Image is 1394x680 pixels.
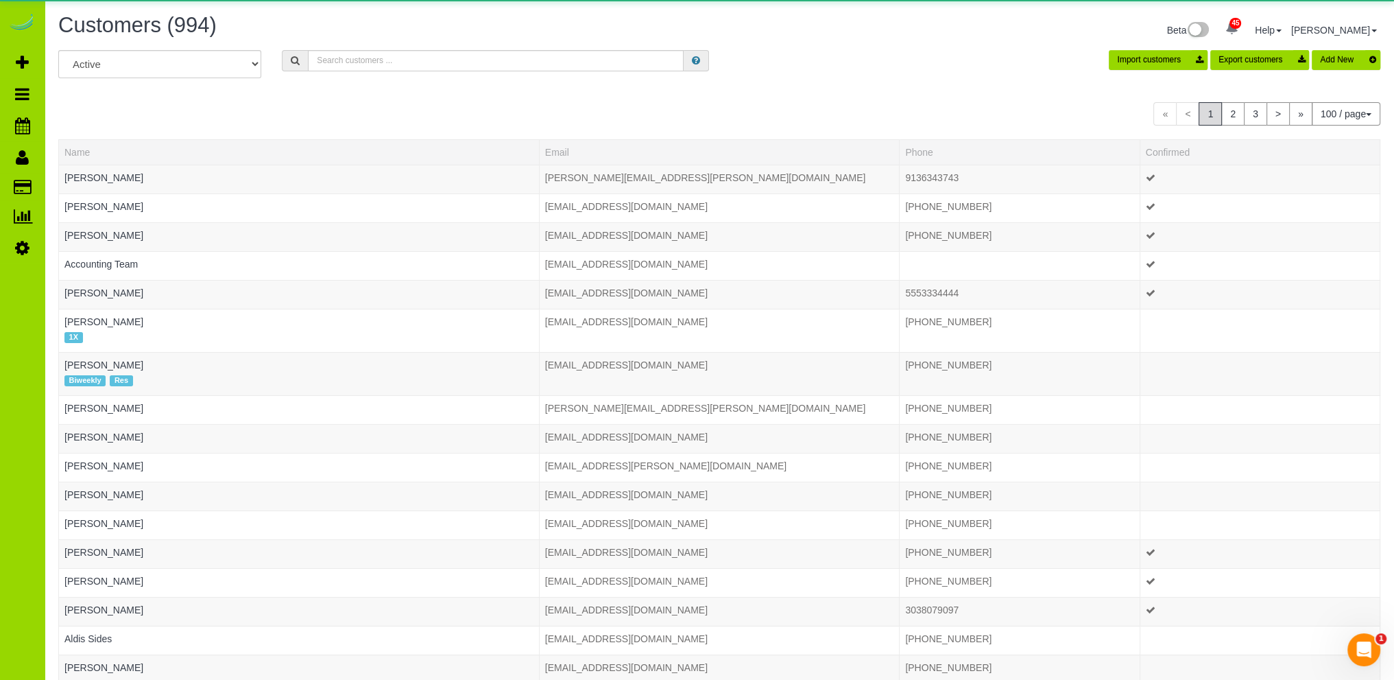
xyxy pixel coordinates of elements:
[64,201,143,212] a: [PERSON_NAME]
[59,251,540,280] td: Name
[539,194,900,222] td: Email
[64,473,533,476] div: Tags
[1312,102,1380,126] button: 100 / page
[64,617,533,620] div: Tags
[1167,25,1210,36] a: Beta
[58,13,217,37] span: Customers (994)
[64,372,533,390] div: Tags
[900,482,1140,511] td: Phone
[900,309,1140,352] td: Phone
[110,375,132,386] span: Res
[64,332,83,343] span: 1X
[64,403,143,414] a: [PERSON_NAME]
[539,251,900,280] td: Email
[539,165,900,194] td: Email
[64,316,143,327] a: [PERSON_NAME]
[1140,352,1380,395] td: Confirmed
[1255,25,1282,36] a: Help
[900,251,1140,280] td: Phone
[1266,102,1290,126] a: >
[539,540,900,569] td: Email
[59,511,540,540] td: Name
[64,230,143,241] a: [PERSON_NAME]
[64,259,138,270] a: Accounting Team
[1221,102,1245,126] a: 2
[59,194,540,222] td: Name
[1140,425,1380,454] td: Confirmed
[1140,511,1380,540] td: Confirmed
[59,309,540,352] td: Name
[64,271,533,274] div: Tags
[1140,251,1380,280] td: Confirmed
[1140,139,1380,165] th: Confirmed
[539,598,900,626] td: Email
[539,569,900,598] td: Email
[900,352,1140,395] td: Phone
[1218,14,1245,44] a: 45
[539,454,900,482] td: Email
[1140,280,1380,309] td: Confirmed
[539,280,900,309] td: Email
[1140,194,1380,222] td: Confirmed
[64,646,533,649] div: Tags
[64,432,143,443] a: [PERSON_NAME]
[59,425,540,454] td: Name
[1347,633,1380,666] iframe: Intercom live chat
[539,396,900,425] td: Email
[64,518,143,529] a: [PERSON_NAME]
[64,460,143,471] a: [PERSON_NAME]
[900,598,1140,626] td: Phone
[64,444,533,447] div: Tags
[1244,102,1267,126] a: 3
[1140,626,1380,655] td: Confirmed
[64,329,533,347] div: Tags
[64,300,533,303] div: Tags
[59,139,540,165] th: Name
[539,309,900,352] td: Email
[64,489,143,500] a: [PERSON_NAME]
[900,569,1140,598] td: Phone
[64,213,533,217] div: Tags
[1186,22,1209,40] img: New interface
[64,502,533,505] div: Tags
[59,222,540,251] td: Name
[64,662,143,673] a: [PERSON_NAME]
[64,242,533,246] div: Tags
[539,425,900,454] td: Email
[308,50,684,71] input: Search customers ...
[1312,50,1380,70] button: Add New
[59,626,540,655] td: Name
[900,626,1140,655] td: Phone
[1291,25,1377,36] a: [PERSON_NAME]
[900,454,1140,482] td: Phone
[64,172,143,183] a: [PERSON_NAME]
[64,415,533,419] div: Tags
[64,288,143,298] a: [PERSON_NAME]
[539,511,900,540] td: Email
[59,280,540,309] td: Name
[1229,18,1241,29] span: 45
[1140,540,1380,569] td: Confirmed
[59,540,540,569] td: Name
[59,454,540,482] td: Name
[539,352,900,395] td: Email
[900,540,1140,569] td: Phone
[1109,50,1207,70] button: Import customers
[1140,165,1380,194] td: Confirmed
[64,633,112,644] a: Aldis Sides
[1153,102,1380,126] nav: Pagination navigation
[59,482,540,511] td: Name
[1153,102,1177,126] span: «
[1140,482,1380,511] td: Confirmed
[59,598,540,626] td: Name
[64,360,143,371] a: [PERSON_NAME]
[8,14,36,33] img: Automaid Logo
[900,194,1140,222] td: Phone
[1375,633,1386,644] span: 1
[64,588,533,591] div: Tags
[900,280,1140,309] td: Phone
[1140,222,1380,251] td: Confirmed
[59,569,540,598] td: Name
[59,396,540,425] td: Name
